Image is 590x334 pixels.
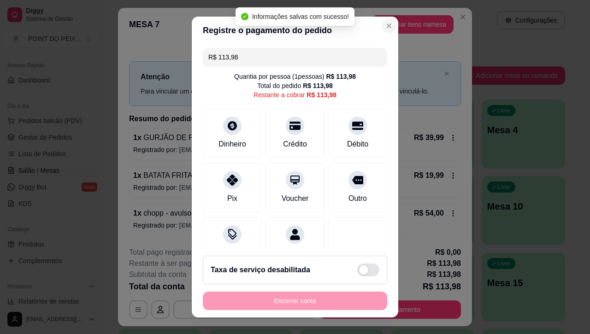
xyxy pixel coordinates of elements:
[275,247,315,258] div: Dividir conta
[257,81,333,90] div: Total do pedido
[303,81,333,90] div: R$ 113,98
[348,193,367,204] div: Outro
[282,193,309,204] div: Voucher
[192,17,398,44] header: Registre o pagamento do pedido
[307,90,336,100] div: R$ 113,98
[252,13,349,20] span: Informações salvas com sucesso!
[382,18,396,33] button: Close
[227,193,237,204] div: Pix
[283,139,307,150] div: Crédito
[211,264,310,275] h2: Taxa de serviço desabilitada
[217,247,248,258] div: Desconto
[241,13,248,20] span: check-circle
[234,72,356,81] div: Quantia por pessoa ( 1 pessoas)
[254,90,336,100] div: Restante a cobrar
[347,139,368,150] div: Débito
[218,139,246,150] div: Dinheiro
[326,72,356,81] div: R$ 113,98
[208,48,382,66] input: Ex.: hambúrguer de cordeiro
